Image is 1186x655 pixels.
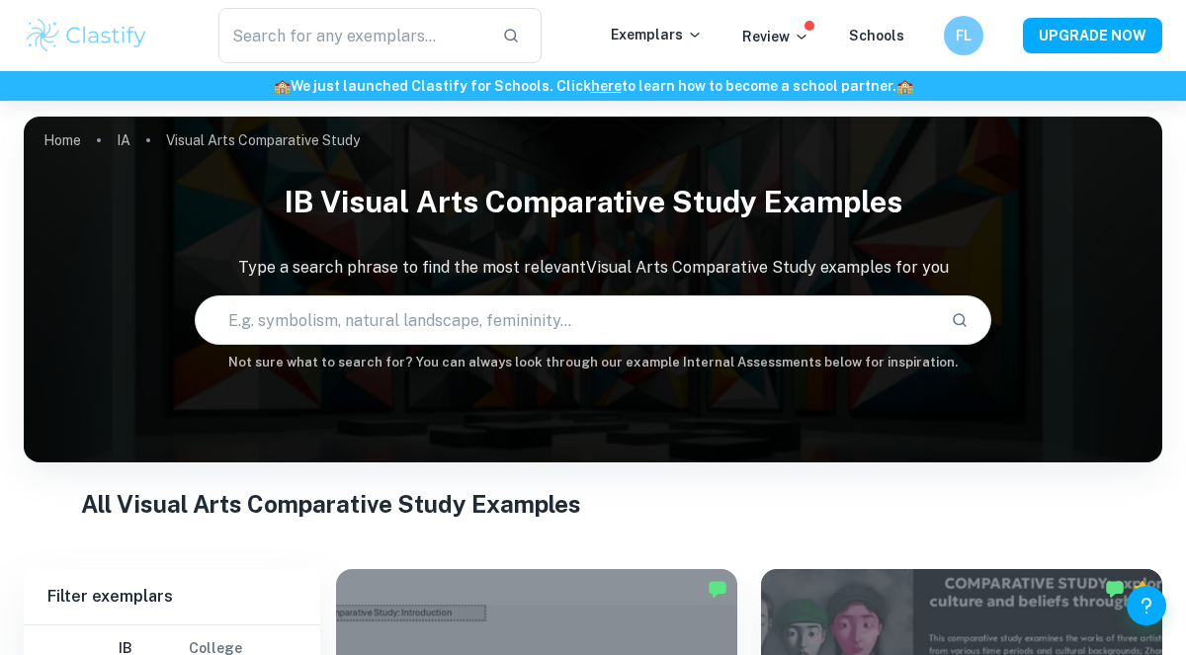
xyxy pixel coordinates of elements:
[591,78,622,94] a: here
[1127,586,1166,625] button: Help and Feedback
[24,353,1162,372] h6: Not sure what to search for? You can always look through our example Internal Assessments below f...
[43,126,81,154] a: Home
[943,303,976,337] button: Search
[896,78,913,94] span: 🏫
[1133,579,1152,599] div: Premium
[274,78,291,94] span: 🏫
[849,28,904,43] a: Schools
[24,569,320,624] h6: Filter exemplars
[117,126,130,154] a: IA
[708,579,727,599] img: Marked
[1105,579,1125,599] img: Marked
[24,256,1162,280] p: Type a search phrase to find the most relevant Visual Arts Comparative Study examples for you
[196,292,935,348] input: E.g. symbolism, natural landscape, femininity...
[24,172,1162,232] h1: IB Visual Arts Comparative Study examples
[953,25,975,46] h6: FL
[611,24,703,45] p: Exemplars
[81,486,1106,522] h1: All Visual Arts Comparative Study Examples
[4,75,1182,97] h6: We just launched Clastify for Schools. Click to learn how to become a school partner.
[1023,18,1162,53] button: UPGRADE NOW
[944,16,983,55] button: FL
[218,8,486,63] input: Search for any exemplars...
[742,26,809,47] p: Review
[24,16,149,55] img: Clastify logo
[166,129,360,151] p: Visual Arts Comparative Study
